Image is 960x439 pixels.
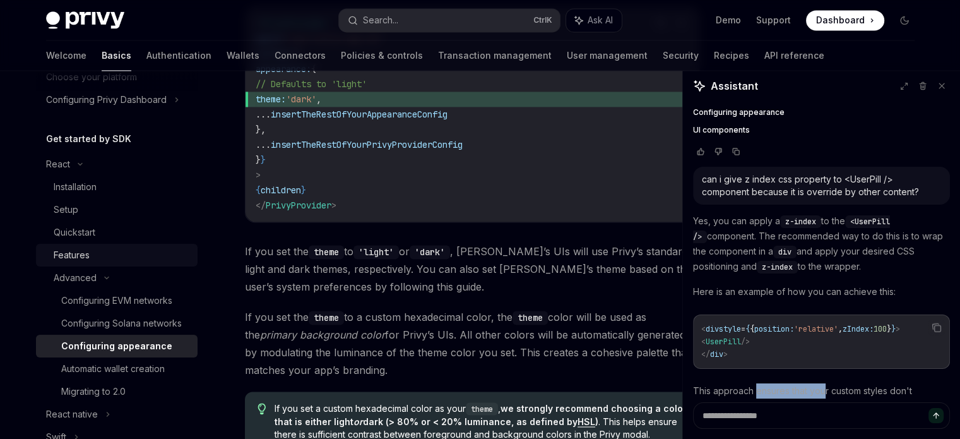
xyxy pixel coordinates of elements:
[36,244,198,267] a: Features
[693,125,750,135] span: UI components
[794,324,838,334] span: 'relative'
[331,200,336,211] span: >
[806,10,884,30] a: Dashboard
[46,11,124,29] img: dark logo
[714,40,749,71] a: Recipes
[275,40,326,71] a: Connectors
[256,139,271,150] span: ...
[260,328,385,341] em: primary background color
[46,131,131,147] h5: Get started by SDK
[363,13,398,28] div: Search...
[702,173,941,198] div: can i give z index css property to <UserPill /> component because it is override by other content?
[36,221,198,244] a: Quickstart
[894,10,915,30] button: Toggle dark mode
[339,9,560,32] button: Search...CtrlK
[745,324,750,334] span: {
[301,184,306,196] span: }
[701,324,706,334] span: <
[36,289,198,312] a: Configuring EVM networks
[341,40,423,71] a: Policies & controls
[701,349,710,359] span: </
[762,262,793,272] span: z-index
[61,339,172,354] div: Configuring appearance
[778,247,791,257] span: div
[46,92,167,107] div: Configuring Privy Dashboard
[693,125,950,135] a: UI components
[256,124,266,135] span: },
[928,408,944,423] button: Send message
[843,324,874,334] span: zIndex:
[54,225,95,240] div: Quickstart
[256,78,367,90] span: // Defaults to 'light'
[258,403,266,414] svg: Tip
[245,308,700,379] span: If you set the to a custom hexadecimal color, the color will be used as the for Privy’s UIs. All ...
[46,407,98,422] div: React native
[353,245,399,259] code: 'light'
[227,40,259,71] a: Wallets
[309,311,344,325] code: theme
[36,380,198,403] a: Migrating to 2.0
[261,154,266,165] span: }
[271,139,463,150] span: insertTheRestOfYourPrivyProviderConfig
[54,248,90,263] div: Features
[711,78,758,93] span: Assistant
[764,40,824,71] a: API reference
[309,245,344,259] code: theme
[896,324,900,334] span: >
[410,245,450,259] code: 'dark'
[36,335,198,358] a: Configuring appearance
[61,361,165,376] div: Automatic wallet creation
[706,324,719,334] span: div
[36,176,198,198] a: Installation
[663,40,699,71] a: Security
[567,40,648,71] a: User management
[245,243,700,296] span: If you set the to or , [PERSON_NAME]’s UIs will use Privy’s standard light and dark themes, respe...
[353,416,363,426] em: or
[754,324,794,334] span: position:
[36,198,198,221] a: Setup
[741,324,745,334] span: =
[438,40,552,71] a: Transaction management
[256,200,266,211] span: </
[261,184,301,196] span: children
[102,40,131,71] a: Basics
[533,15,552,25] span: Ctrl K
[693,107,950,117] a: Configuring appearance
[701,337,706,347] span: <
[36,358,198,380] a: Automatic wallet creation
[785,217,816,227] span: z-index
[286,93,316,105] span: 'dark'
[588,14,613,27] span: Ask AI
[61,316,182,331] div: Configuring Solana networks
[693,213,950,274] p: Yes, you can apply a to the component. The recommended way to do this is to wrap the component in...
[887,324,891,334] span: }
[256,109,271,120] span: ...
[46,157,70,172] div: React
[46,40,86,71] a: Welcome
[271,109,447,120] span: insertTheRestOfYourAppearanceConfig
[706,337,741,347] span: UserPill
[466,402,498,415] code: theme
[838,324,843,334] span: ,
[874,324,887,334] span: 100
[256,169,261,181] span: >
[256,184,261,196] span: {
[266,200,331,211] span: PrivyProvider
[256,93,286,105] span: theme:
[566,9,622,32] button: Ask AI
[578,416,595,427] a: HSL
[710,349,723,359] span: div
[256,154,261,165] span: }
[54,202,78,217] div: Setup
[146,40,211,71] a: Authentication
[891,324,896,334] span: }
[716,14,741,27] a: Demo
[928,320,945,336] button: Copy the contents from the code block
[756,14,791,27] a: Support
[693,284,950,299] p: Here is an example of how you can achieve this:
[693,107,785,117] span: Configuring appearance
[513,311,548,325] code: theme
[719,324,741,334] span: style
[54,270,97,286] div: Advanced
[816,14,865,27] span: Dashboard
